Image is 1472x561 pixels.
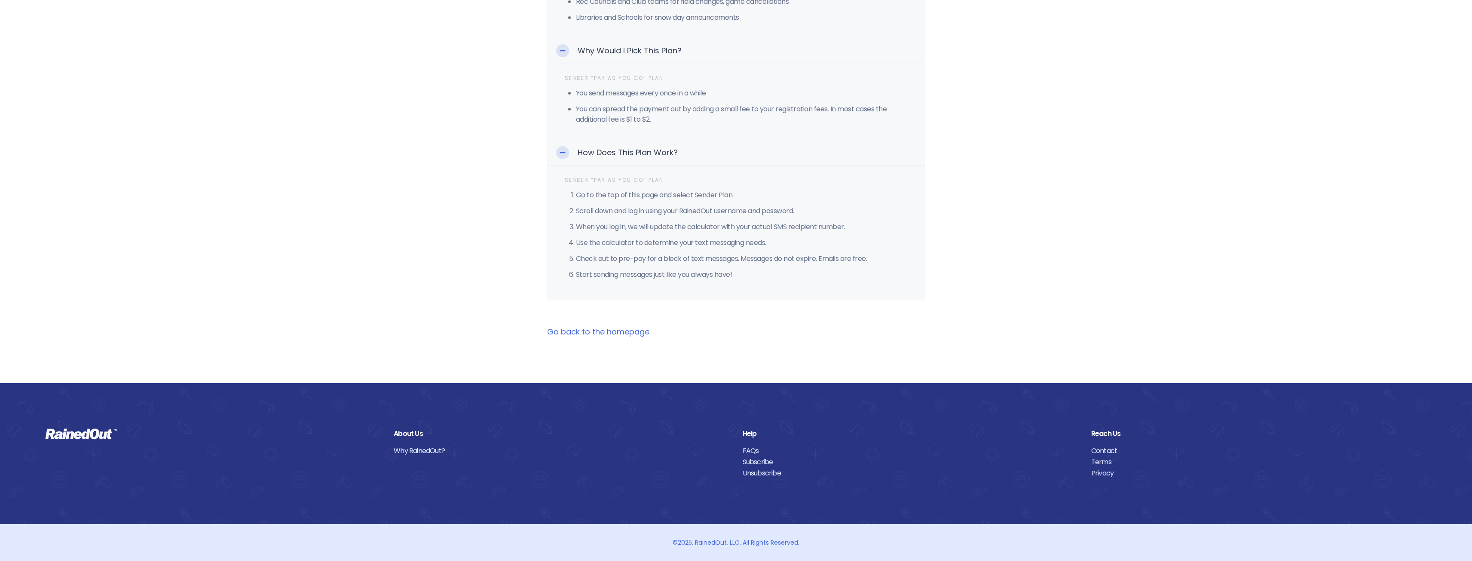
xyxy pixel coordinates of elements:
[1091,468,1427,479] a: Privacy
[576,88,908,98] li: You send messages every once in a while
[576,206,908,216] li: Scroll down and log in using your RainedOut username and password.
[576,222,908,232] li: When you log in, we will update the calculator with your actual SMS recipient number.
[576,12,908,23] li: Libraries and Schools for snow day announcements
[576,190,908,200] li: Go to the top of this page and select Sender Plan.
[565,175,908,186] div: Sender “Pay As You Go” Plan
[743,428,1078,439] div: Help
[743,457,1078,468] a: Subscribe
[576,270,908,280] li: Start sending messages just like you always have!
[547,326,649,337] a: Go back to the homepage
[556,146,569,159] div: Toggle Expand
[394,445,729,457] a: Why RainedOut?
[576,254,908,264] li: Check out to pre-pay for a block of text messages. Messages do not expire. Emails are free.
[1091,445,1427,457] a: Contact
[556,44,569,57] div: Toggle Expand
[548,140,925,166] div: Toggle ExpandHow Does This Plan Work?
[1091,457,1427,468] a: Terms
[743,445,1078,457] a: FAQs
[576,238,908,248] li: Use the calculator to determine your text messaging needs.
[576,104,908,125] li: You can spread the payment out by adding a small fee to your registration fees. In most cases the...
[394,428,729,439] div: About Us
[1091,428,1427,439] div: Reach Us
[565,73,908,84] div: Sender “Pay As You Go” Plan
[743,468,1078,479] a: Unsubscribe
[548,38,925,64] div: Toggle ExpandWhy Would I Pick This Plan?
